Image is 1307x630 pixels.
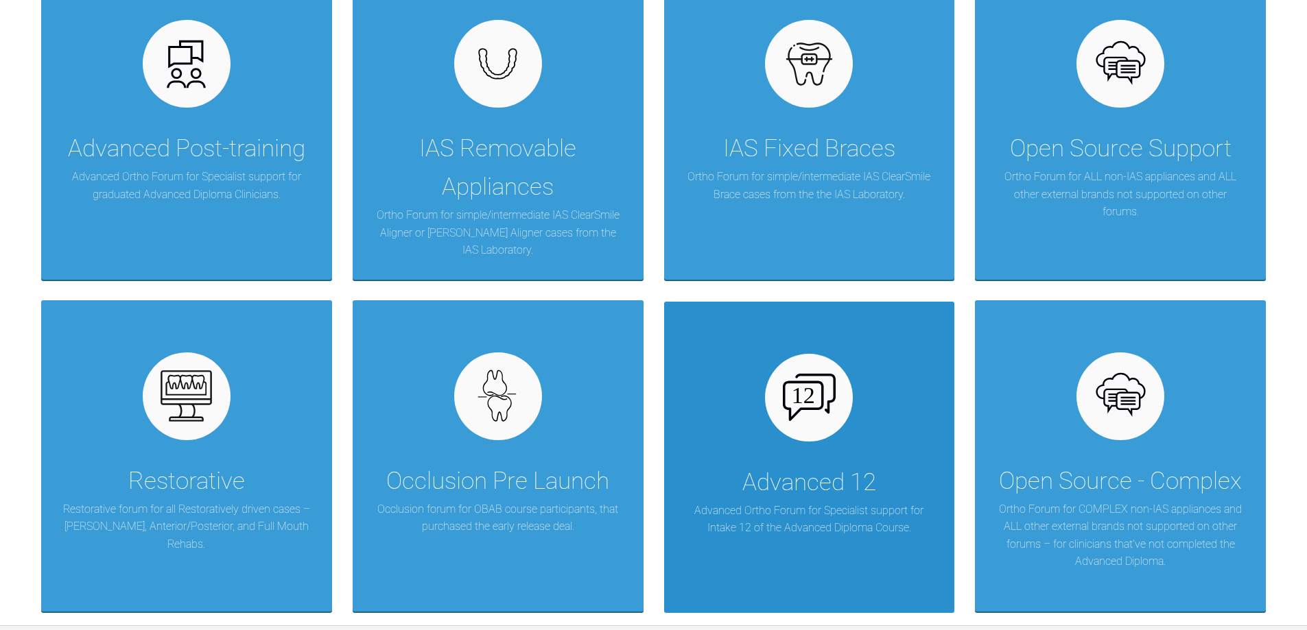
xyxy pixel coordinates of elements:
div: Advanced 12 [742,463,876,502]
p: Ortho Forum for simple/intermediate IAS ClearSmile Aligner or [PERSON_NAME] Aligner cases from th... [373,206,623,259]
img: advanced.73cea251.svg [160,38,213,90]
div: Open Source Support [1010,130,1232,168]
div: Advanced Post-training [68,130,305,168]
p: Advanced Ortho Forum for Specialist support for Intake 12 of the Advanced Diploma Course. [685,502,934,537]
a: Advanced 12Advanced Ortho Forum for Specialist support for Intake 12 of the Advanced Diploma Course. [664,300,955,611]
a: Open Source - ComplexOrtho Forum for COMPLEX non-IAS appliances and ALL other external brands not... [975,300,1266,611]
div: Open Source - Complex [999,462,1242,500]
p: Advanced Ortho Forum for Specialist support for graduated Advanced Diploma Clinicians. [62,168,311,203]
img: occlusion.8ff7a01c.svg [471,369,524,422]
div: Restorative [128,462,245,500]
img: fixed.9f4e6236.svg [783,38,836,90]
a: RestorativeRestorative forum for all Restoratively driven cases – [PERSON_NAME], Anterior/Posteri... [41,300,332,611]
p: Occlusion forum for OBAB course participants, that purchased the early release deal. [373,500,623,535]
img: restorative.65e8f6b6.svg [160,369,213,422]
img: opensource.6e495855.svg [1094,38,1147,90]
img: advanced-12.503f70cd.svg [783,374,836,420]
a: Occlusion Pre LaunchOcclusion forum for OBAB course participants, that purchased the early releas... [353,300,644,611]
img: removables.927eaa4e.svg [471,44,524,84]
p: Ortho Forum for ALL non-IAS appliances and ALL other external brands not supported on other forums. [996,168,1245,221]
p: Restorative forum for all Restoratively driven cases – [PERSON_NAME], Anterior/Posterior, and Ful... [62,500,311,553]
img: opensource.6e495855.svg [1094,369,1147,422]
div: Occlusion Pre Launch [386,462,609,500]
p: Ortho Forum for COMPLEX non-IAS appliances and ALL other external brands not supported on other f... [996,500,1245,570]
div: IAS Fixed Braces [723,130,895,168]
div: IAS Removable Appliances [373,130,623,206]
p: Ortho Forum for simple/intermediate IAS ClearSmile Brace cases from the the IAS Laboratory. [685,168,934,203]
